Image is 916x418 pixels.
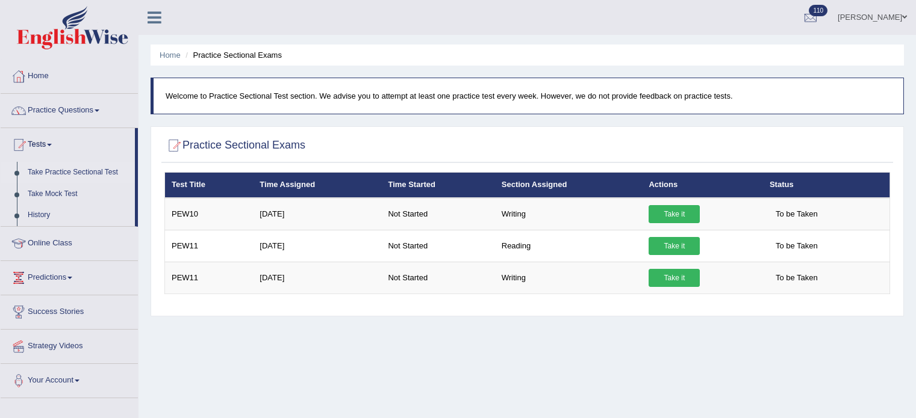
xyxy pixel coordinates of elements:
[1,128,135,158] a: Tests
[166,90,891,102] p: Welcome to Practice Sectional Test section. We advise you to attempt at least one practice test e...
[182,49,282,61] li: Practice Sectional Exams
[495,230,643,262] td: Reading
[1,295,138,325] a: Success Stories
[160,51,181,60] a: Home
[22,162,135,183] a: Take Practice Sectional Test
[1,364,138,394] a: Your Account
[165,198,254,230] td: PEW10
[770,237,824,255] span: To be Taken
[495,198,643,230] td: Writing
[253,262,381,294] td: [DATE]
[165,262,254,294] td: PEW11
[381,262,494,294] td: Not Started
[1,94,138,124] a: Practice Questions
[770,269,824,287] span: To be Taken
[649,205,700,223] a: Take it
[22,204,135,226] a: History
[763,173,890,198] th: Status
[253,230,381,262] td: [DATE]
[495,262,643,294] td: Writing
[381,173,494,198] th: Time Started
[1,261,138,291] a: Predictions
[1,330,138,360] a: Strategy Videos
[381,230,494,262] td: Not Started
[164,137,305,155] h2: Practice Sectional Exams
[1,60,138,90] a: Home
[253,198,381,230] td: [DATE]
[22,183,135,205] a: Take Mock Test
[649,237,700,255] a: Take it
[381,198,494,230] td: Not Started
[495,173,643,198] th: Section Assigned
[770,205,824,223] span: To be Taken
[165,230,254,262] td: PEW11
[165,173,254,198] th: Test Title
[642,173,762,198] th: Actions
[1,227,138,257] a: Online Class
[649,269,700,287] a: Take it
[809,5,827,16] span: 110
[253,173,381,198] th: Time Assigned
